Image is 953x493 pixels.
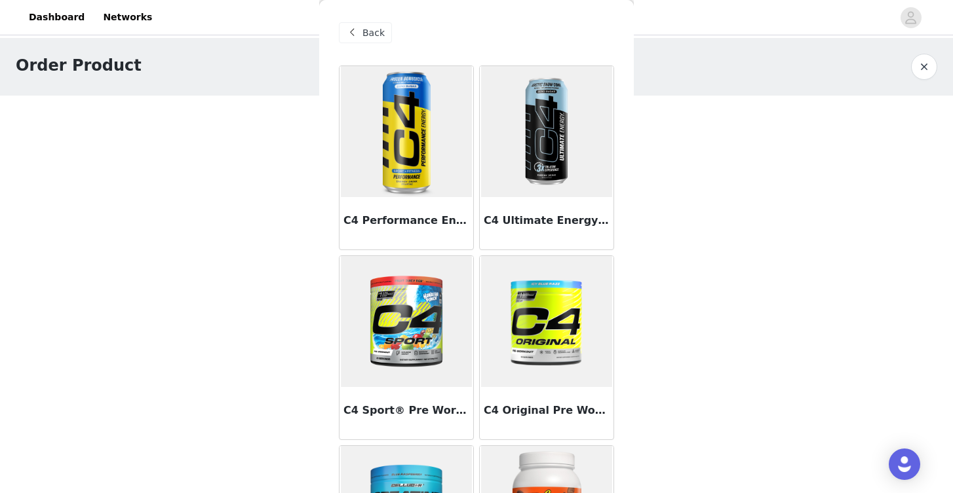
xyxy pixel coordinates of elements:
h3: C4 Original Pre Workout Powder [484,403,610,418]
a: Dashboard [21,3,92,32]
h3: C4 Sport® Pre Workout Powder [343,403,469,418]
a: Networks [95,3,160,32]
img: C4 Performance Energy® Carbonated [341,66,472,197]
img: C4 Sport® Pre Workout Powder [341,256,472,387]
h3: C4 Performance Energy® Carbonated [343,213,469,228]
img: C4 Original Pre Workout Powder [481,256,612,387]
span: Back [362,26,385,40]
img: C4 Ultimate Energy® Carbonated [481,66,612,197]
div: avatar [904,7,917,28]
div: Open Intercom Messenger [889,448,920,480]
h1: Order Product [16,54,142,77]
h3: C4 Ultimate Energy® Carbonated [484,213,610,228]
